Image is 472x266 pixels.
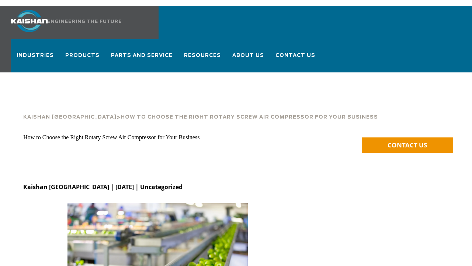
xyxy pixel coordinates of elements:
span: Kaishan [GEOGRAPHIC_DATA] [23,115,117,120]
a: Kaishan USA [11,6,142,39]
span: How to Choose the Right Rotary Screw Air Compressor for Your Business [121,115,378,120]
span: Industries [17,51,54,61]
span: Products [65,51,100,61]
a: How to Choose the Right Rotary Screw Air Compressor for Your Business [121,113,378,120]
a: CONTACT US [362,137,453,153]
h1: How to Choose the Right Rotary Screw Air Compressor for Your Business [23,134,340,140]
a: Parts and Service [111,46,173,72]
div: > [23,109,378,120]
span: Parts and Service [111,51,173,61]
strong: Kaishan [GEOGRAPHIC_DATA] | [DATE] | Uncategorized [23,183,183,191]
span: Contact Us [275,51,315,60]
a: Contact Us [275,46,315,71]
span: Resources [184,51,221,61]
a: Industries [17,46,54,72]
a: Products [65,46,100,72]
a: Resources [184,46,221,72]
a: About Us [232,46,264,72]
span: About Us [232,51,264,61]
a: Kaishan [GEOGRAPHIC_DATA] [23,113,117,120]
span: CONTACT US [388,141,427,149]
img: Engineering the future [48,20,121,23]
img: kaishan logo [11,10,48,32]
